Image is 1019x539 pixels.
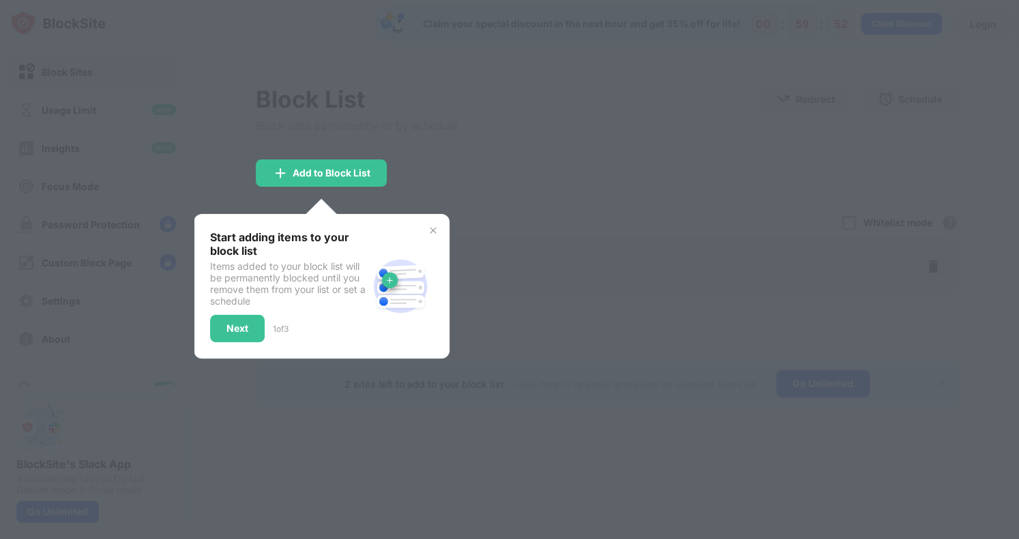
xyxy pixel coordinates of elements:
[273,324,289,334] div: 1 of 3
[226,323,248,334] div: Next
[210,260,368,307] div: Items added to your block list will be permanently blocked until you remove them from your list o...
[210,230,368,258] div: Start adding items to your block list
[368,253,433,319] img: block-site.svg
[428,225,439,236] img: x-button.svg
[293,168,370,179] div: Add to Block List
